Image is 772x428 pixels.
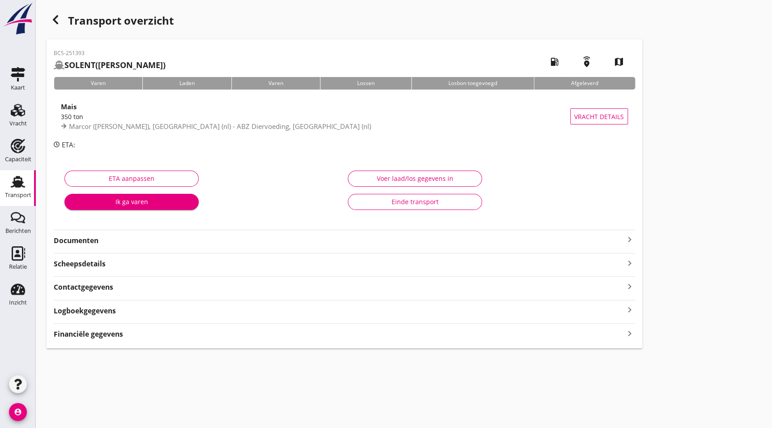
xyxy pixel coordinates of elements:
strong: Financiële gegevens [54,329,123,339]
div: Relatie [9,264,27,270]
span: ETA: [62,140,75,149]
div: Transport [5,192,31,198]
strong: Mais [61,102,77,111]
div: Berichten [5,228,31,234]
button: Voer laad/los gegevens in [348,171,482,187]
i: keyboard_arrow_right [624,280,635,292]
strong: Logboekgegevens [54,306,116,316]
button: Vracht details [570,108,628,124]
div: Transport overzicht [47,11,642,32]
i: map [606,49,631,74]
i: keyboard_arrow_right [624,327,635,339]
div: Einde transport [355,197,474,206]
div: Inzicht [9,300,27,305]
span: Vracht details [574,112,624,121]
div: Lossen [320,77,411,90]
i: keyboard_arrow_right [624,304,635,316]
div: Capaciteit [5,156,31,162]
strong: Documenten [54,235,624,246]
div: Ik ga varen [72,197,192,206]
div: Losbon toegevoegd [411,77,534,90]
div: Varen [231,77,320,90]
div: 350 ton [61,112,570,121]
i: keyboard_arrow_right [624,234,635,245]
div: Voer laad/los gegevens in [355,174,474,183]
div: Laden [142,77,231,90]
a: Mais350 tonMarcor ([PERSON_NAME]), [GEOGRAPHIC_DATA] (nl) - ABZ Diervoeding, [GEOGRAPHIC_DATA] (n... [54,97,635,136]
i: keyboard_arrow_right [624,257,635,269]
span: Marcor ([PERSON_NAME]), [GEOGRAPHIC_DATA] (nl) - ABZ Diervoeding, [GEOGRAPHIC_DATA] (nl) [69,122,371,131]
i: emergency_share [574,49,599,74]
div: ETA aanpassen [72,174,191,183]
strong: Scheepsdetails [54,259,106,269]
p: BCS-251393 [54,49,166,57]
img: logo-small.a267ee39.svg [2,2,34,35]
div: Kaart [11,85,25,90]
button: ETA aanpassen [64,171,199,187]
i: local_gas_station [542,49,567,74]
button: Ik ga varen [64,194,199,210]
strong: Contactgegevens [54,282,113,292]
strong: SOLENT [64,60,95,70]
h2: ([PERSON_NAME]) [54,59,166,71]
div: Vracht [9,120,27,126]
button: Einde transport [348,194,482,210]
div: Afgeleverd [534,77,635,90]
i: account_circle [9,403,27,421]
div: Varen [54,77,142,90]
